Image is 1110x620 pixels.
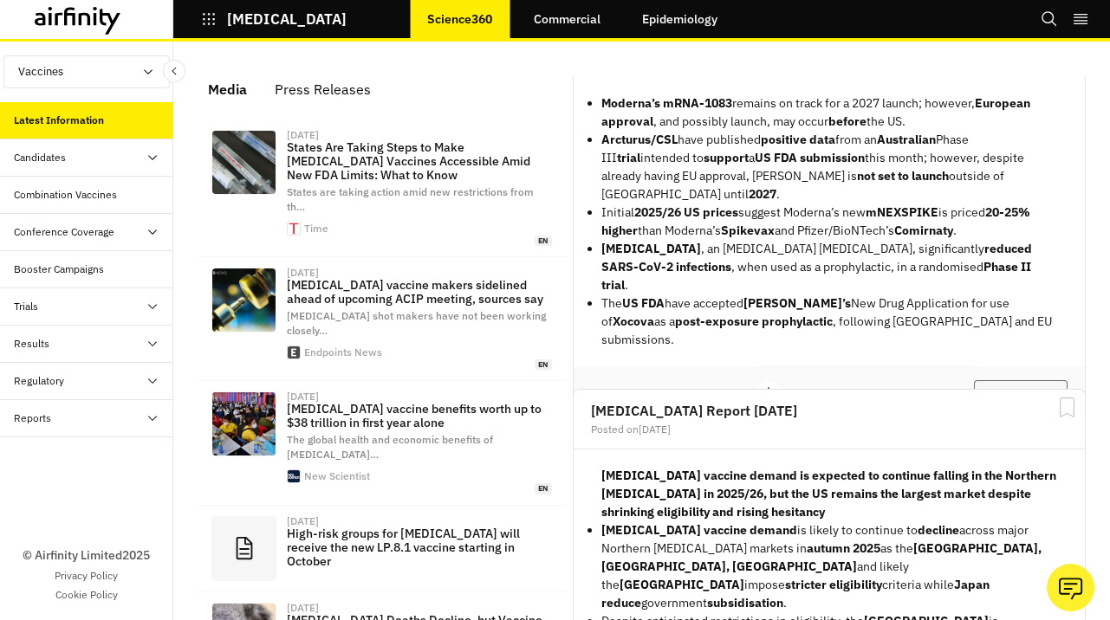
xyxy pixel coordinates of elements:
[288,346,300,358] img: apple-touch-icon.png
[707,595,783,610] strong: subsidisation
[212,131,276,194] img: GettyImages-2217715081.jpg
[601,294,1057,349] p: The have accepted New Drug Application for use of as a , following [GEOGRAPHIC_DATA] and EU submi...
[275,76,371,102] div: Press Releases
[807,540,880,556] strong: autumn 2025
[535,236,552,247] span: en
[14,262,104,277] div: Booster Campaigns
[535,483,552,494] span: en
[894,223,953,238] strong: Comirnaty
[287,391,319,402] div: [DATE]
[1056,397,1078,418] svg: Bookmark Report
[601,521,1057,612] li: is likely to continue to across major Northern [MEDICAL_DATA] markets in as the and likely the im...
[918,522,959,538] strong: decline
[535,359,552,371] span: en
[288,470,300,482] img: 180x180.50b024f6.png
[55,568,118,584] a: Privacy Policy
[163,60,185,82] button: Close Sidebar
[198,506,566,592] a: [DATE]High-risk groups for [MEDICAL_DATA] will receive the new LP.8.1 vaccine starting in October
[634,204,738,220] strong: 2025/26 US prices
[227,11,347,27] p: [MEDICAL_DATA]
[14,187,117,203] div: Combination Vaccines
[591,404,1068,417] h2: [MEDICAL_DATA] Report [DATE]
[288,223,300,235] img: android-chrome-192x192.png
[212,268,276,332] img: vaccine-shutterstock-1.jpg
[601,203,1057,240] p: Initial suggest Moderna’s new is priced than Moderna’s and Pfizer/BioNTech’s .
[601,95,732,111] strong: Moderna’s mRNA-1083
[304,347,382,358] div: Endpoints News
[208,76,247,102] div: Media
[287,130,319,140] div: [DATE]
[877,132,936,147] strong: Australian
[287,526,552,568] p: High-risk groups for [MEDICAL_DATA] will receive the new LP.8.1 vaccine starting in October
[743,295,851,311] strong: [PERSON_NAME]’s
[601,522,797,538] strong: [MEDICAL_DATA] vaccine demand
[427,12,492,26] p: Science360
[622,295,665,311] strong: US FDA
[304,223,328,234] div: Time
[866,204,938,220] strong: mNEXSPIKE
[287,603,319,613] div: [DATE]
[287,309,546,337] span: [MEDICAL_DATA] shot makers have not been working closely …
[212,392,276,455] img: SEI_266205061.jpg
[304,471,370,481] div: New Scientist
[828,113,867,129] strong: before
[1041,4,1058,34] button: Search
[601,132,678,147] strong: Arcturus/CSL
[613,313,654,329] strong: Xocova
[287,140,552,182] p: States Are Taking Steps to Make [MEDICAL_DATA] Vaccines Accessible Amid New FDA Limits: What to Know
[287,402,552,429] p: [MEDICAL_DATA] vaccine benefits worth up to $38 trillion in first year alone
[675,313,833,329] strong: post-exposure prophylactic
[761,132,835,147] strong: positive data
[14,113,104,128] div: Latest Information
[287,185,534,213] span: States are taking action amid new restrictions from th …
[601,94,1057,131] p: remains on track for a 2027 launch; however, , and possibly launch, may occur the US.
[14,299,38,314] div: Trials
[198,119,566,257] a: [DATE]States Are Taking Steps to Make [MEDICAL_DATA] Vaccines Accessible Amid New FDA Limits: Wha...
[620,577,744,592] strong: [GEOGRAPHIC_DATA]
[14,336,49,352] div: Results
[601,240,1057,294] p: , an [MEDICAL_DATA] [MEDICAL_DATA], significantly , when used as a prophylactic, in a randomised .
[601,131,1057,203] p: have published from an Phase III intended to a this month; however, despite already having EU app...
[14,410,51,426] div: Reports
[749,186,776,202] strong: 2027
[3,55,170,88] button: Vaccines
[857,168,949,184] strong: not set to launch
[601,241,701,256] strong: [MEDICAL_DATA]
[14,150,66,165] div: Candidates
[23,546,150,565] p: © Airfinity Limited 2025
[287,433,493,461] span: The global health and economic benefits of [MEDICAL_DATA] …
[14,224,114,240] div: Conference Coverage
[198,381,566,505] a: [DATE][MEDICAL_DATA] vaccine benefits worth up to $38 trillion in first year aloneThe global heal...
[721,223,775,238] strong: Spikevax
[601,468,1056,520] strong: [MEDICAL_DATA] vaccine demand is expected to continue falling in the Northern [MEDICAL_DATA] in 2...
[14,373,64,389] div: Regulatory
[591,424,1068,435] div: Posted on [DATE]
[755,150,865,165] strong: US FDA submission
[55,587,118,603] a: Cookie Policy
[704,150,749,165] strong: support
[287,516,319,526] div: [DATE]
[287,268,319,278] div: [DATE]
[617,150,640,165] strong: trial
[201,4,347,34] button: [MEDICAL_DATA]
[198,257,566,381] a: [DATE][MEDICAL_DATA] vaccine makers sidelined ahead of upcoming ACIP meeting, sources say[MEDICAL...
[785,577,882,592] strong: stricter eligibility
[1047,564,1094,611] button: Ask our analysts
[287,278,552,306] p: [MEDICAL_DATA] vaccine makers sidelined ahead of upcoming ACIP meeting, sources say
